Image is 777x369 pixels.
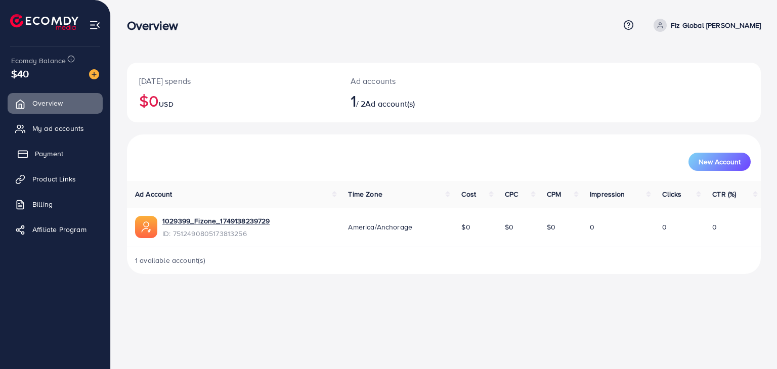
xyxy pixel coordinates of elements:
[135,189,172,199] span: Ad Account
[365,98,415,109] span: Ad account(s)
[590,189,625,199] span: Impression
[688,153,751,171] button: New Account
[671,19,761,31] p: Fiz Global [PERSON_NAME]
[162,216,270,226] a: 1029399_Fizone_1749138239729
[32,199,53,209] span: Billing
[10,14,78,30] img: logo
[89,19,101,31] img: menu
[348,189,382,199] span: Time Zone
[505,189,518,199] span: CPC
[461,189,476,199] span: Cost
[351,75,485,87] p: Ad accounts
[32,123,84,133] span: My ad accounts
[89,69,99,79] img: image
[35,149,63,159] span: Payment
[135,255,206,265] span: 1 available account(s)
[8,194,103,214] a: Billing
[8,93,103,113] a: Overview
[32,224,87,235] span: Affiliate Program
[662,189,681,199] span: Clicks
[135,216,157,238] img: ic-ads-acc.e4c84228.svg
[461,222,470,232] span: $0
[712,222,717,232] span: 0
[650,19,761,32] a: Fiz Global [PERSON_NAME]
[505,222,513,232] span: $0
[590,222,594,232] span: 0
[699,158,741,165] span: New Account
[662,222,667,232] span: 0
[734,324,769,361] iframe: Chat
[8,118,103,139] a: My ad accounts
[11,56,66,66] span: Ecomdy Balance
[547,189,561,199] span: CPM
[139,91,326,110] h2: $0
[351,89,356,112] span: 1
[162,228,270,239] span: ID: 7512490805173813256
[8,169,103,189] a: Product Links
[139,75,326,87] p: [DATE] spends
[547,222,555,232] span: $0
[11,66,29,81] span: $40
[32,98,63,108] span: Overview
[159,99,173,109] span: USD
[127,18,186,33] h3: Overview
[712,189,736,199] span: CTR (%)
[348,222,412,232] span: America/Anchorage
[32,174,76,184] span: Product Links
[8,219,103,240] a: Affiliate Program
[8,144,103,164] a: Payment
[351,91,485,110] h2: / 2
